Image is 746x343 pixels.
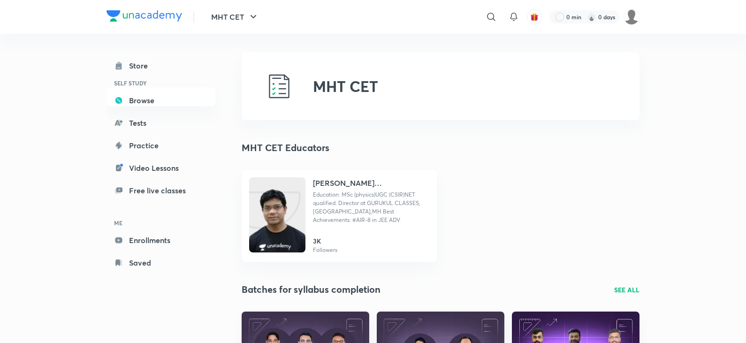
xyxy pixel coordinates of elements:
[107,159,215,177] a: Video Lessons
[107,91,215,110] a: Browse
[313,236,337,246] h6: 3K
[107,10,182,24] a: Company Logo
[249,187,305,262] img: Unacademy
[313,246,337,254] p: Followers
[313,77,378,95] h2: MHT CET
[587,12,596,22] img: streak
[107,215,215,231] h6: ME
[107,114,215,132] a: Tests
[264,71,294,101] img: MHT CET
[313,191,429,224] p: Education: MSc (physics)UGC (CSIR)NET qualified. Director at GURUKUL CLASSES, Aurangabad,MH Best ...
[107,231,215,250] a: Enrollments
[107,253,215,272] a: Saved
[107,56,215,75] a: Store
[107,75,215,91] h6: SELF STUDY
[313,177,429,189] h4: [PERSON_NAME] [PERSON_NAME]
[527,9,542,24] button: avatar
[614,285,639,295] a: SEE ALL
[242,170,437,262] a: Unacademy[PERSON_NAME] [PERSON_NAME]Education: MSc (physics)UGC (CSIR)NET qualified. Director at ...
[129,60,153,71] div: Store
[242,141,329,155] h3: MHT CET Educators
[530,13,539,21] img: avatar
[242,282,381,297] h2: Batches for syllabus completion
[107,10,182,22] img: Company Logo
[624,9,639,25] img: Vivek Patil
[206,8,265,26] button: MHT CET
[107,181,215,200] a: Free live classes
[107,136,215,155] a: Practice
